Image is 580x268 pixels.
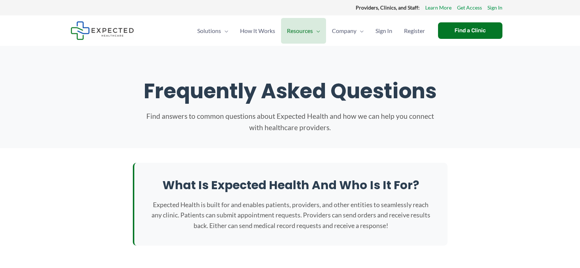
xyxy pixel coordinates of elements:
a: Register [398,18,431,44]
p: Expected Health is built for and enables patients, providers, and other entities to seamlessly re... [149,200,433,231]
a: CompanyMenu Toggle [326,18,370,44]
strong: Providers, Clinics, and Staff: [356,4,420,11]
span: Menu Toggle [221,18,228,44]
span: Solutions [197,18,221,44]
a: Sign In [487,3,502,12]
span: Company [332,18,356,44]
span: Sign In [375,18,392,44]
h2: What is Expected Health and who is it for? [149,177,433,193]
span: How It Works [240,18,275,44]
a: Find a Clinic [438,22,502,39]
img: Expected Healthcare Logo - side, dark font, small [71,21,134,40]
span: Menu Toggle [313,18,320,44]
a: Sign In [370,18,398,44]
span: Resources [287,18,313,44]
a: SolutionsMenu Toggle [191,18,234,44]
a: Get Access [457,3,482,12]
span: Register [404,18,425,44]
span: Menu Toggle [356,18,364,44]
a: ResourcesMenu Toggle [281,18,326,44]
a: Learn More [425,3,452,12]
a: How It Works [234,18,281,44]
p: Find answers to common questions about Expected Health and how we can help you connect with healt... [144,111,437,133]
h1: Frequently Asked Questions [78,79,502,103]
nav: Primary Site Navigation [191,18,431,44]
